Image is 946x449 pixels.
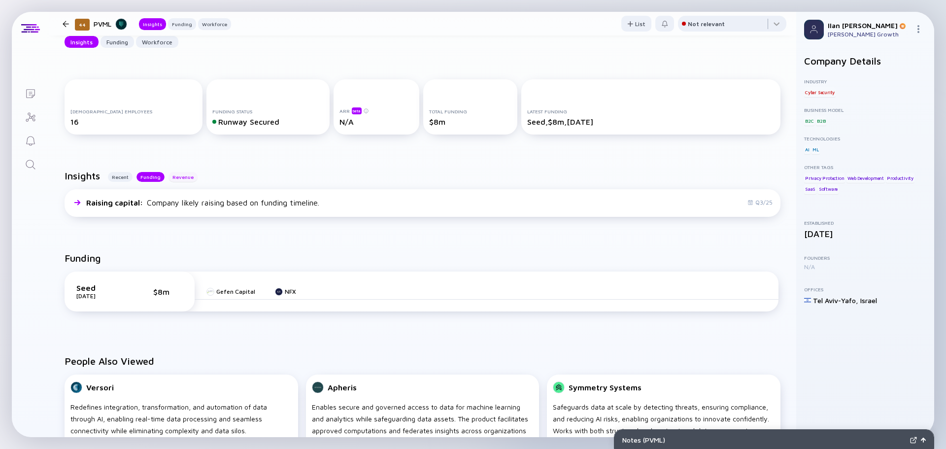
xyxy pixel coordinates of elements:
div: Insights [65,35,99,50]
div: Tel Aviv-Yafo , [813,296,858,305]
div: Not relevant [688,20,725,28]
button: Revenue [169,172,198,182]
span: Raising capital : [86,198,145,207]
div: Founders [804,255,926,261]
div: Israel [860,296,877,305]
div: Other Tags [804,164,926,170]
div: Funding Status [212,108,324,114]
div: Redefines integration, transformation, and automation of data through AI, enabling real-time data... [70,401,292,449]
div: [DATE] [804,229,926,239]
div: Business Model [804,107,926,113]
button: Recent [108,172,133,182]
h2: Funding [65,252,101,264]
div: Workforce [198,19,231,29]
button: Funding [136,172,165,182]
div: Latest Funding [527,108,775,114]
img: Menu [914,25,922,33]
button: Workforce [198,18,231,30]
button: Insights [65,36,99,48]
div: Apheris [328,383,357,392]
div: Enables secure and governed access to data for machine learning and analytics while safeguarding ... [312,401,534,449]
div: $8m [429,117,511,126]
div: 44 [75,19,90,31]
a: Lists [12,81,49,104]
div: Offices [804,286,926,292]
div: ML [811,144,820,154]
a: Gefen Capital [206,288,255,295]
h2: Company Details [804,55,926,67]
div: Web Development [846,173,885,183]
div: Funding [168,19,196,29]
div: Industry [804,78,926,84]
div: B2C [804,116,814,126]
a: Reminders [12,128,49,152]
div: [PERSON_NAME] Growth [828,31,911,38]
div: B2B [816,116,826,126]
div: beta [352,107,362,114]
div: Workforce [136,35,178,50]
div: Symmetry Systems [569,383,642,392]
button: Insights [139,18,166,30]
div: N/A [339,117,413,126]
div: Q3/25 [747,199,773,206]
h2: People Also Viewed [65,355,780,367]
div: Insights [139,19,166,29]
div: [DATE] [76,292,126,300]
h2: Insights [65,170,100,181]
img: Profile Picture [804,20,824,39]
div: Versori [86,383,114,392]
a: Investor Map [12,104,49,128]
div: Software [818,184,839,194]
div: Notes ( PVML ) [622,436,906,444]
div: $8m [153,287,183,296]
img: Israel Flag [804,297,811,304]
div: Safeguards data at scale by detecting threats, ensuring compliance, and reducing AI risks, enabli... [553,401,775,449]
div: NFX [285,288,296,295]
a: Search [12,152,49,175]
div: SaaS [804,184,816,194]
a: NFX [275,288,296,295]
div: Productivity [886,173,914,183]
div: N/A [804,263,926,271]
div: Funding [101,35,134,50]
div: Seed, $8m, [DATE] [527,117,775,126]
div: AI [804,144,811,154]
img: Open Notes [921,438,926,443]
div: Company likely raising based on funding timeline. [86,198,319,207]
button: Workforce [136,36,178,48]
div: ARR [339,107,413,114]
div: Cyber Security [804,87,836,97]
div: 16 [70,117,197,126]
div: Gefen Capital [216,288,255,295]
div: Total Funding [429,108,511,114]
div: [DEMOGRAPHIC_DATA] Employees [70,108,197,114]
div: PVML [94,18,127,30]
div: Runway Secured [212,117,324,126]
button: Funding [101,36,134,48]
button: Funding [168,18,196,30]
div: Technologies [804,136,926,141]
button: List [621,16,651,32]
img: Expand Notes [910,437,917,444]
div: Established [804,220,926,226]
div: Privacy Protection [804,173,845,183]
div: Ilan [PERSON_NAME] [828,21,911,30]
div: Seed [76,283,126,292]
